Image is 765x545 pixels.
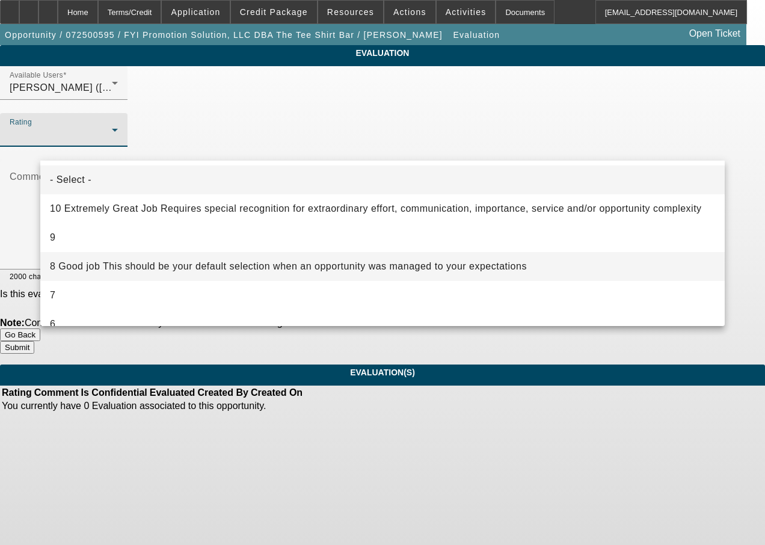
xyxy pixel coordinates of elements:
[50,317,55,331] span: 6
[50,230,55,245] span: 9
[50,288,55,303] span: 7
[50,259,527,274] span: 8 Good job This should be your default selection when an opportunity was managed to your expectat...
[50,173,91,187] span: - Select -
[50,202,702,216] span: 10 Extremely Great Job Requires special recognition for extraordinary effort, communication, impo...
